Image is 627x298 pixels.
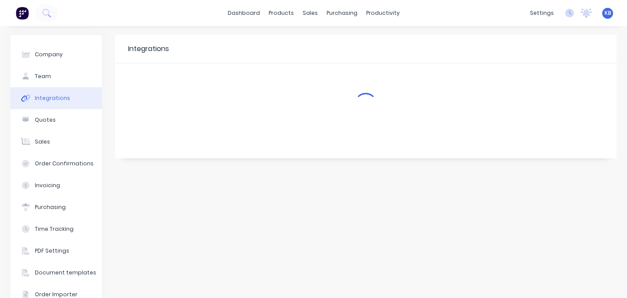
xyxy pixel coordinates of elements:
div: Order Confirmations [35,160,94,168]
div: purchasing [322,7,362,20]
button: Company [10,44,102,65]
span: KB [604,9,611,17]
div: Time Tracking [35,225,74,233]
div: Sales [35,138,50,146]
img: Factory [16,7,29,20]
button: Quotes [10,109,102,131]
div: Company [35,51,63,58]
div: Invoicing [35,182,60,189]
div: PDF Settings [35,247,69,255]
div: Integrations [128,44,169,54]
div: productivity [362,7,404,20]
button: Integrations [10,87,102,109]
button: Order Confirmations [10,153,102,175]
button: Document templates [10,262,102,284]
div: Document templates [35,269,96,277]
button: Sales [10,131,102,153]
button: Time Tracking [10,218,102,240]
div: settings [526,7,558,20]
button: Invoicing [10,175,102,196]
div: sales [298,7,322,20]
button: PDF Settings [10,240,102,262]
div: Integrations [35,94,70,102]
a: dashboard [223,7,264,20]
div: products [264,7,298,20]
button: Team [10,65,102,87]
div: Team [35,72,51,80]
button: Purchasing [10,196,102,218]
div: Quotes [35,116,56,124]
div: Purchasing [35,203,66,211]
